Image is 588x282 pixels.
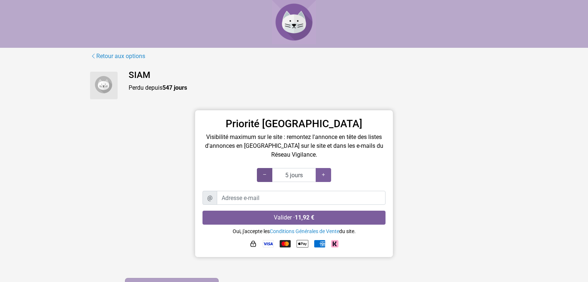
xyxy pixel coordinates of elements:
[280,240,291,247] img: Mastercard
[202,211,386,225] button: Valider ·11,92 €
[233,228,356,234] small: Oui, j'accepte les du site.
[250,240,257,247] img: HTTPS : paiement sécurisé
[162,84,187,91] strong: 547 jours
[331,240,338,247] img: Klarna
[202,118,386,130] h3: Priorité [GEOGRAPHIC_DATA]
[90,51,146,61] a: Retour aux options
[129,83,498,92] p: Perdu depuis
[202,133,386,159] p: Visibilité maximum sur le site : remontez l'annonce en tête des listes d'annonces en [GEOGRAPHIC_...
[129,70,498,81] h4: SIAM
[297,238,308,250] img: Apple Pay
[263,240,274,247] img: Visa
[217,191,386,205] input: Adresse e-mail
[202,191,217,205] span: @
[295,214,314,221] strong: 11,92 €
[270,228,339,234] a: Conditions Générales de Vente
[314,240,325,247] img: American Express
